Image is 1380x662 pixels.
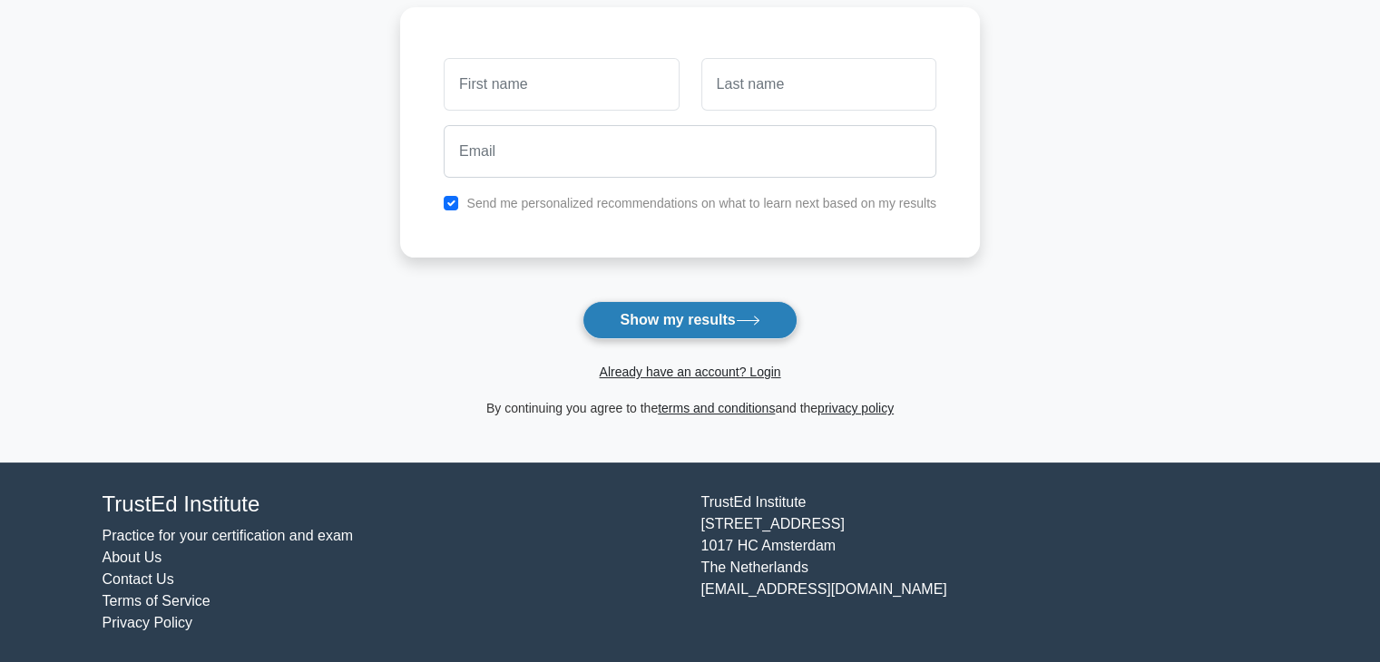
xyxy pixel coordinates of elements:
a: Practice for your certification and exam [103,528,354,543]
div: TrustEd Institute [STREET_ADDRESS] 1017 HC Amsterdam The Netherlands [EMAIL_ADDRESS][DOMAIN_NAME] [690,492,1289,634]
div: By continuing you agree to the and the [389,397,991,419]
a: Privacy Policy [103,615,193,630]
a: terms and conditions [658,401,775,415]
input: First name [444,58,679,111]
label: Send me personalized recommendations on what to learn next based on my results [466,196,936,210]
a: Already have an account? Login [599,365,780,379]
button: Show my results [582,301,797,339]
input: Email [444,125,936,178]
h4: TrustEd Institute [103,492,680,518]
a: Terms of Service [103,593,210,608]
a: privacy policy [817,401,894,415]
a: Contact Us [103,571,174,587]
a: About Us [103,550,162,565]
input: Last name [701,58,936,111]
